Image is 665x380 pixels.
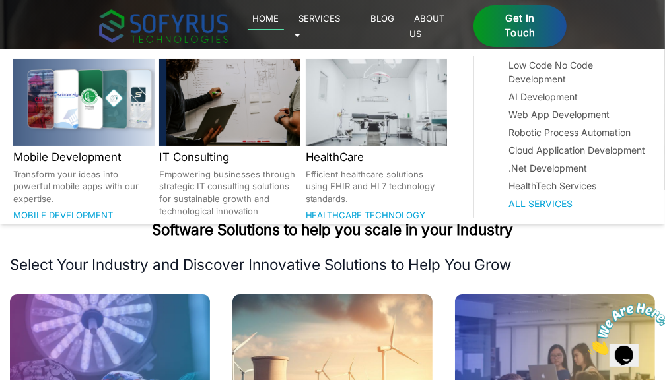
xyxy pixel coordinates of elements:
p: Efficient healthcare solutions using FHIR and HL7 technology standards. [306,168,447,205]
a: Cloud Application Development [509,143,647,157]
img: sofyrus [99,9,228,43]
a: Services 🞃 [294,11,341,41]
h2: Software Solutions to help you scale in your Industry [10,220,655,239]
a: Get in Touch [473,5,566,47]
a: Mobile Development [13,210,113,220]
a: Home [248,11,284,30]
a: HealthTech Services [509,179,647,193]
a: Robotic Process Automation [509,125,647,139]
h2: IT Consulting [159,148,300,166]
a: About Us [409,11,445,41]
a: Low Code No Code Development [509,58,647,86]
p: Empowering businesses through strategic IT consulting solutions for sustainable growth and techno... [159,168,300,218]
h2: HealthCare [306,148,447,166]
a: All Services [509,197,647,210]
img: Chat attention grabber [5,5,87,57]
iframe: chat widget [583,298,665,360]
a: .Net Development [509,161,647,175]
p: Select Your Industry and Discover Innovative Solutions to Help You Grow [10,255,655,274]
a: Healthcare Technology Consulting [306,210,426,236]
p: Transform your ideas into powerful mobile apps with our expertise. [13,168,155,205]
a: IT Consulting [159,222,227,232]
a: Blog [366,11,400,26]
h2: Mobile Development [13,148,155,166]
a: Web App Development [509,108,647,121]
a: AI Development [509,90,647,104]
